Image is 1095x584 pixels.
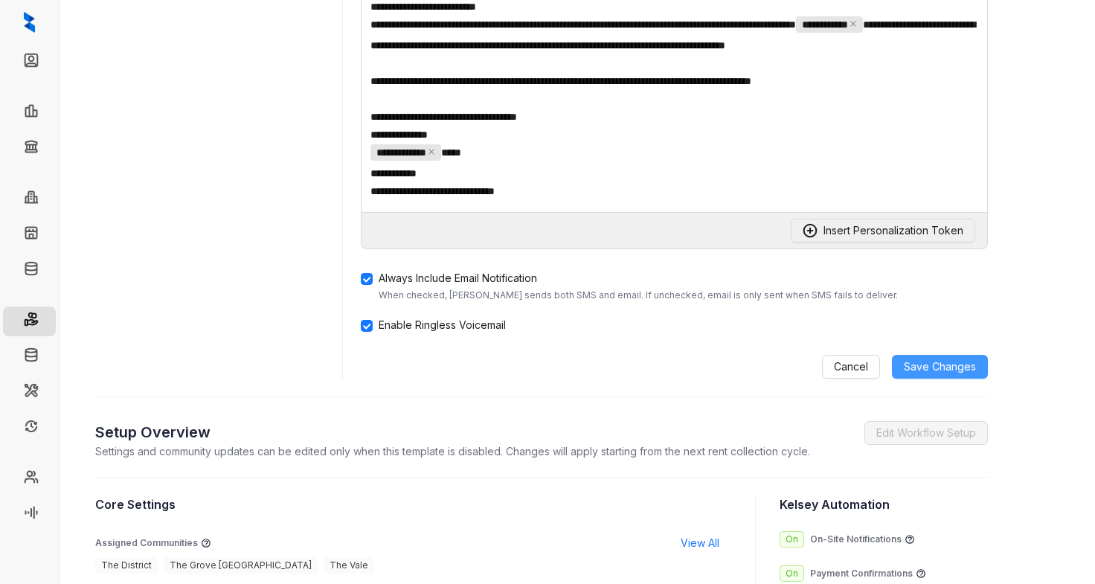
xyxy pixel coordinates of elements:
[834,359,868,375] span: Cancel
[373,317,512,333] span: Enable Ringless Voicemail
[3,342,56,372] li: Move Outs
[669,531,731,555] button: View All
[681,535,719,551] span: View All
[810,533,902,546] p: On-Site Notifications
[3,378,56,408] li: Maintenance
[164,557,318,574] span: The Grove [GEOGRAPHIC_DATA]
[324,557,374,574] span: The Vale
[24,12,35,33] img: logo
[850,20,857,28] button: close
[379,289,898,301] div: When checked, [PERSON_NAME] sends both SMS and email. If unchecked, email is only sent when SMS f...
[3,307,56,336] li: Rent Collections
[810,567,913,580] p: Payment Confirmations
[428,148,435,155] button: close
[791,219,975,243] button: Insert Personalization Token
[780,531,804,548] span: On
[892,355,988,379] button: Save Changes
[95,495,731,513] h3: Core Settings
[3,98,56,128] li: Leasing
[3,184,56,214] li: Communities
[864,421,988,445] button: Edit Workflow Setup
[823,222,963,239] span: Insert Personalization Token
[780,495,988,513] h3: Kelsey Automation
[3,48,56,77] li: Leads
[3,414,56,443] li: Renewals
[95,421,810,443] h2: Setup Overview
[3,464,56,494] li: Team
[3,256,56,286] li: Knowledge
[95,536,198,550] p: Assigned Communities
[379,270,898,286] div: Always Include Email Notification
[780,565,804,582] span: On
[904,359,976,375] span: Save Changes
[822,355,880,379] button: Cancel
[3,220,56,250] li: Units
[95,443,810,459] p: Settings and community updates can be edited only when this template is disabled. Changes will ap...
[3,500,56,530] li: Voice AI
[95,557,158,574] span: The District
[3,134,56,164] li: Collections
